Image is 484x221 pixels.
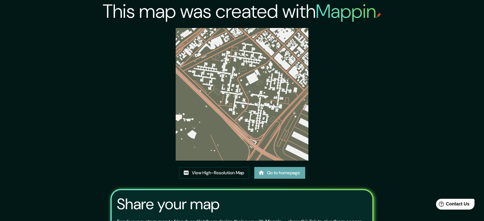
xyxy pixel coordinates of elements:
[179,167,249,179] a: View High-Resolution Map
[117,195,220,213] h3: Share your map
[176,28,308,161] img: created-map
[376,13,381,18] img: mappin-pin
[427,196,477,214] iframe: Help widget launcher
[254,167,305,179] a: Go to homepage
